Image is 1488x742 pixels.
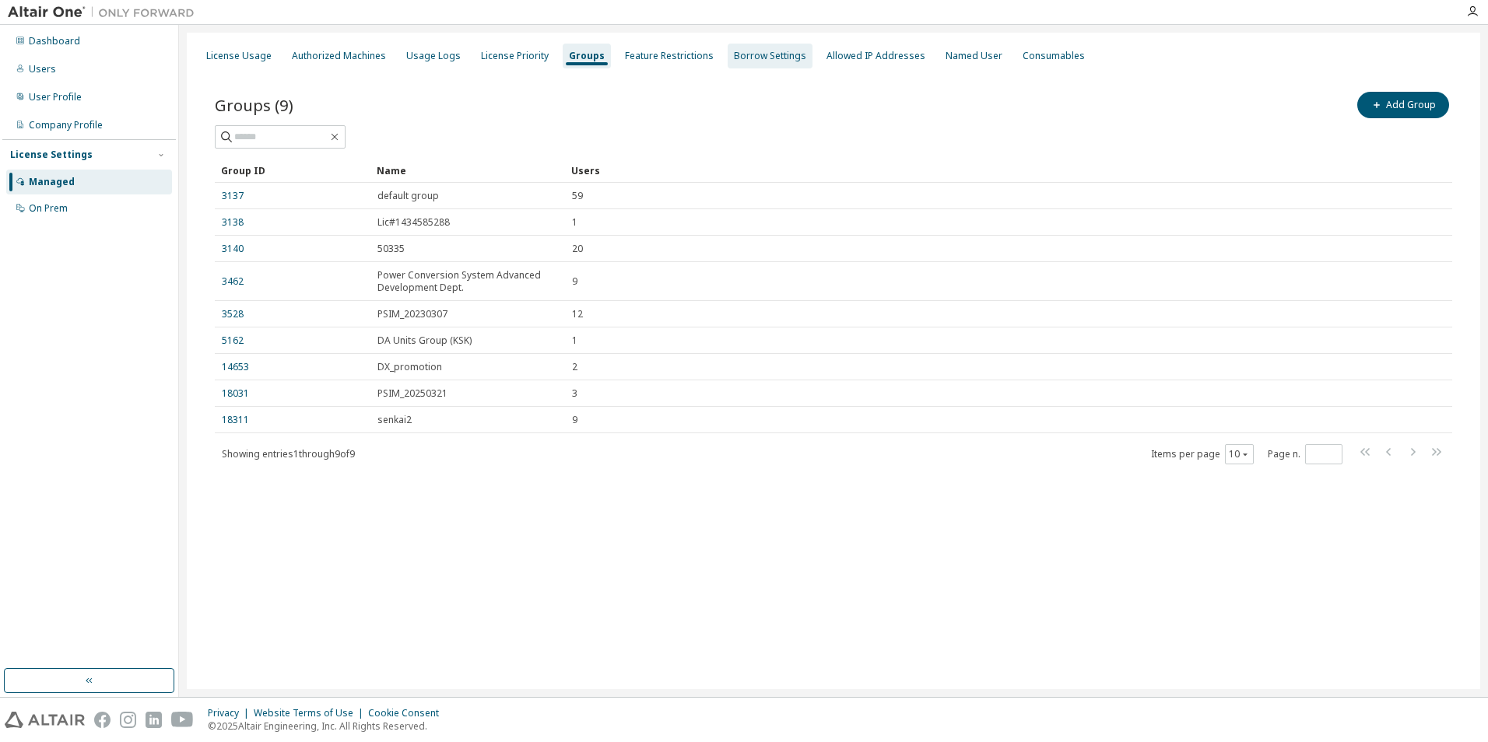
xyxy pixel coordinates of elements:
[572,334,577,347] span: 1
[572,387,577,400] span: 3
[572,216,577,229] span: 1
[377,243,405,255] span: 50335
[222,190,244,202] a: 3137
[569,50,605,62] div: Groups
[481,50,549,62] div: License Priority
[222,361,249,373] a: 14653
[377,308,447,320] span: PSIM_20230307
[572,414,577,426] span: 9
[368,707,448,719] div: Cookie Consent
[377,216,450,229] span: Lic#1434585288
[215,94,293,116] span: Groups (9)
[120,712,136,728] img: instagram.svg
[1229,448,1250,460] button: 10
[1023,50,1085,62] div: Consumables
[29,176,75,188] div: Managed
[572,190,583,202] span: 59
[222,275,244,288] a: 3462
[171,712,194,728] img: youtube.svg
[946,50,1002,62] div: Named User
[10,149,93,161] div: License Settings
[222,447,355,460] span: Showing entries 1 through 9 of 9
[5,712,85,728] img: altair_logo.svg
[94,712,111,728] img: facebook.svg
[146,712,162,728] img: linkedin.svg
[377,387,447,400] span: PSIM_20250321
[1268,444,1342,464] span: Page n.
[572,361,577,373] span: 2
[377,158,559,183] div: Name
[208,719,448,733] p: © 2025 Altair Engineering, Inc. All Rights Reserved.
[572,308,583,320] span: 12
[254,707,368,719] div: Website Terms of Use
[571,158,1409,183] div: Users
[406,50,461,62] div: Usage Logs
[1151,444,1254,464] span: Items per page
[572,243,583,255] span: 20
[222,387,249,400] a: 18031
[377,269,558,294] span: Power Conversion System Advanced Development Dept.
[29,35,80,47] div: Dashboard
[377,190,439,202] span: default group
[208,707,254,719] div: Privacy
[221,158,364,183] div: Group ID
[222,243,244,255] a: 3140
[222,216,244,229] a: 3138
[29,119,103,131] div: Company Profile
[206,50,272,62] div: License Usage
[222,308,244,320] a: 3528
[377,334,472,347] span: DA Units Group (KSK)
[29,63,56,75] div: Users
[377,361,442,373] span: DX_promotion
[572,275,577,288] span: 9
[29,202,68,215] div: On Prem
[734,50,806,62] div: Borrow Settings
[625,50,714,62] div: Feature Restrictions
[222,414,249,426] a: 18311
[826,50,925,62] div: Allowed IP Addresses
[29,91,82,103] div: User Profile
[377,414,412,426] span: senkai2
[222,334,244,347] a: 5162
[1357,92,1449,118] button: Add Group
[292,50,386,62] div: Authorized Machines
[8,5,202,20] img: Altair One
